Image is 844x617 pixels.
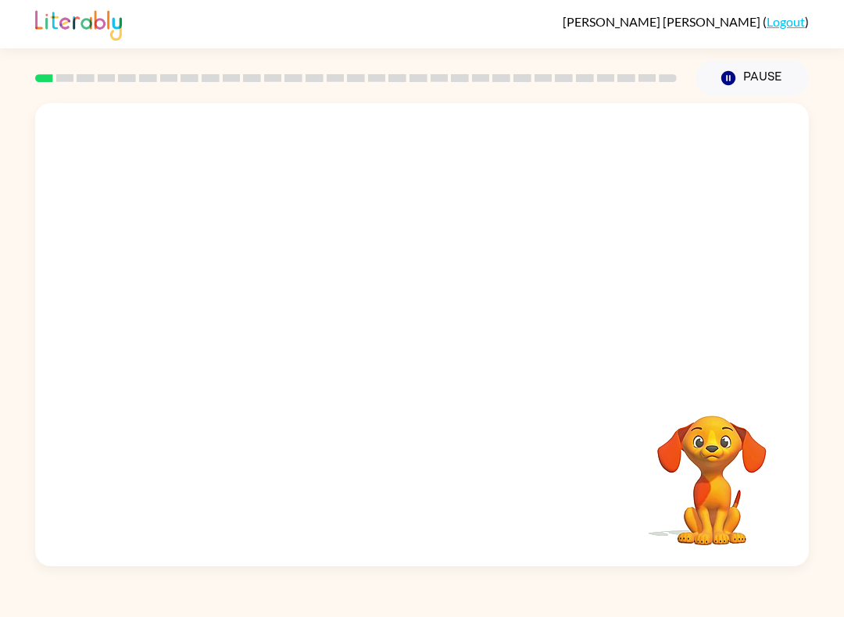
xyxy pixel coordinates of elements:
[634,391,790,547] video: Your browser must support playing .mp4 files to use Literably. Please try using another browser.
[563,14,809,29] div: ( )
[767,14,805,29] a: Logout
[35,6,122,41] img: Literably
[563,14,763,29] span: [PERSON_NAME] [PERSON_NAME]
[696,60,809,96] button: Pause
